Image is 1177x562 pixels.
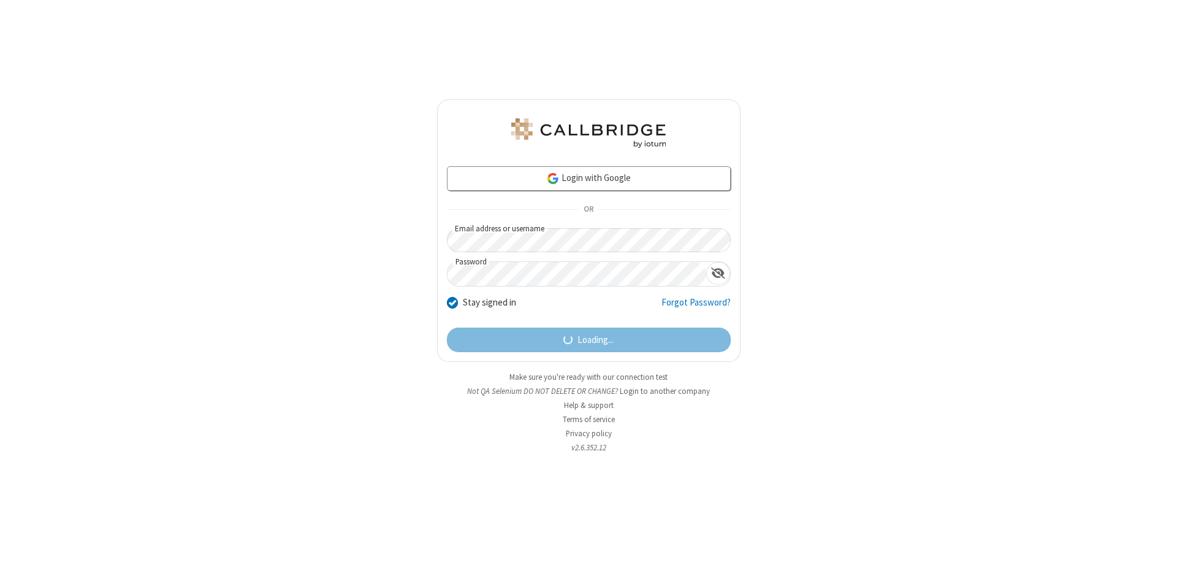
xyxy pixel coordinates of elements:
a: Forgot Password? [661,296,731,319]
a: Privacy policy [566,428,612,439]
a: Make sure you're ready with our connection test [509,372,668,382]
label: Stay signed in [463,296,516,310]
a: Terms of service [563,414,615,425]
img: QA Selenium DO NOT DELETE OR CHANGE [509,118,668,148]
li: v2.6.352.12 [437,442,741,453]
button: Login to another company [620,385,710,397]
iframe: Chat [1146,530,1168,553]
img: google-icon.png [546,172,560,185]
a: Help & support [564,400,614,410]
span: Loading... [577,333,614,347]
button: Loading... [447,328,731,352]
span: OR [579,201,598,218]
input: Password [448,262,706,286]
div: Show password [706,262,730,285]
a: Login with Google [447,166,731,191]
input: Email address or username [447,228,731,252]
li: Not QA Selenium DO NOT DELETE OR CHANGE? [437,385,741,397]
